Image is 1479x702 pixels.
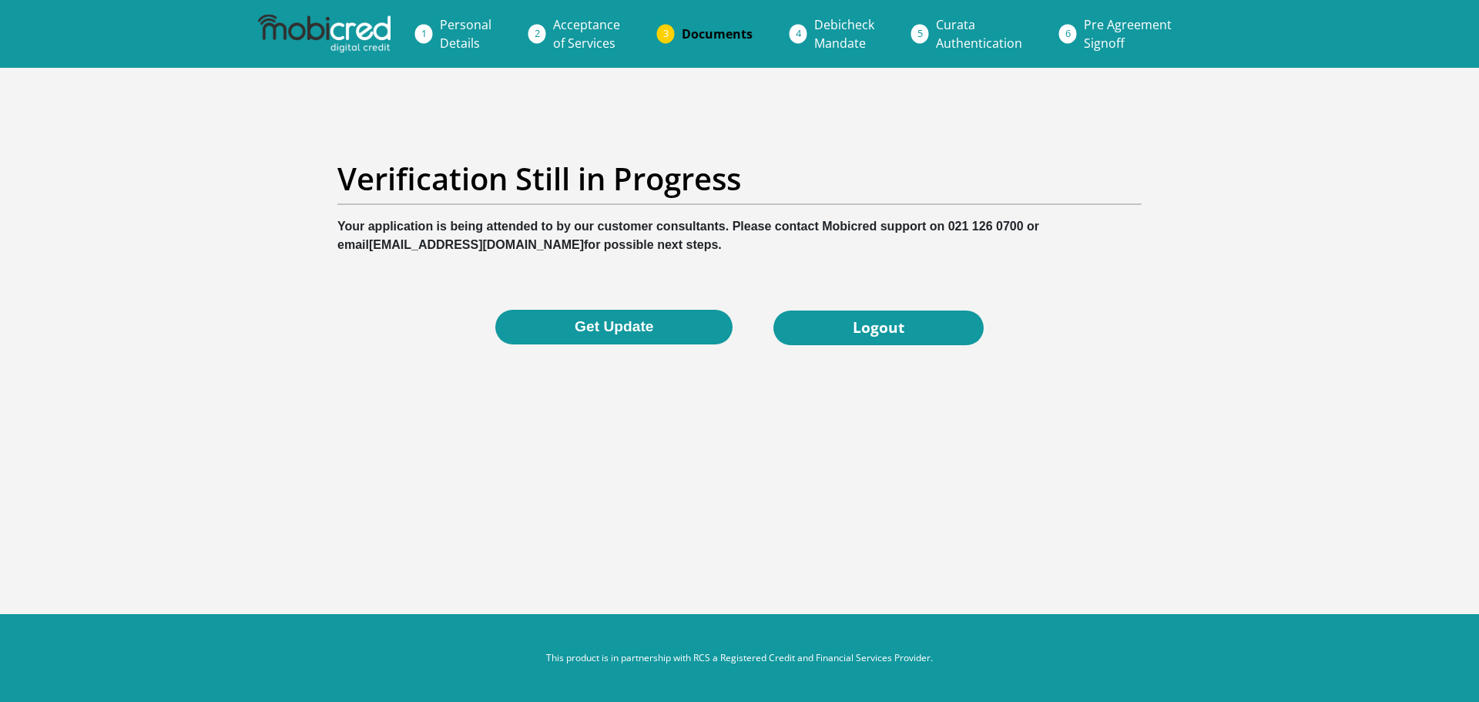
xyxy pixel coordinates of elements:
[553,16,620,52] span: Acceptance of Services
[682,25,753,42] span: Documents
[1084,16,1172,52] span: Pre Agreement Signoff
[1072,9,1184,59] a: Pre AgreementSignoff
[495,310,733,344] button: Get Update
[337,220,1039,251] b: Your application is being attended to by our customer consultants. Please contact Mobicred suppor...
[337,160,1142,197] h2: Verification Still in Progress
[936,16,1022,52] span: Curata Authentication
[428,9,504,59] a: PersonalDetails
[773,311,984,345] a: Logout
[258,15,391,53] img: mobicred logo
[541,9,632,59] a: Acceptanceof Services
[312,651,1167,665] p: This product is in partnership with RCS a Registered Credit and Financial Services Provider.
[814,16,874,52] span: Debicheck Mandate
[802,9,887,59] a: DebicheckMandate
[440,16,491,52] span: Personal Details
[669,18,765,49] a: Documents
[924,9,1035,59] a: CurataAuthentication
